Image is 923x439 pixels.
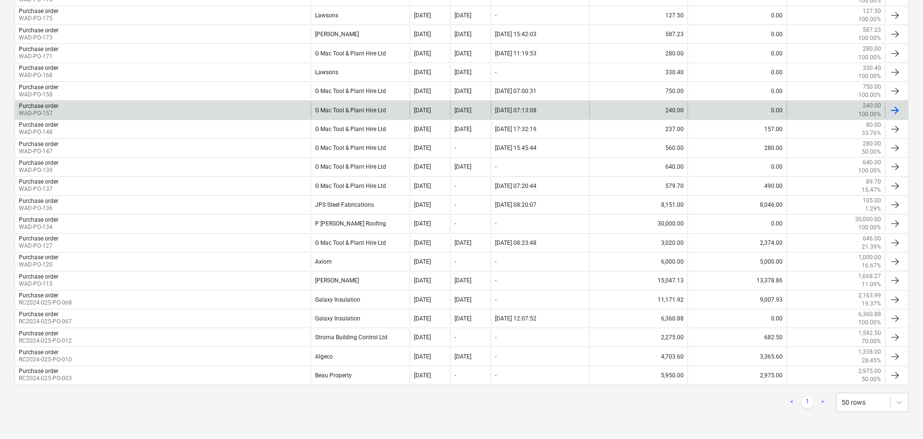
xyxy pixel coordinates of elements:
div: P [PERSON_NAME] Roofing [311,215,409,232]
p: 89.70 [866,178,881,186]
div: Stroma Building Control Ltd [311,329,409,346]
div: Axiom [311,253,409,270]
div: [DATE] [414,353,431,360]
div: G Mac Tool & Plant Hire Ltd [311,83,409,99]
p: 280.00 [863,45,881,53]
div: 157.00 [688,121,786,137]
div: G Mac Tool & Plant Hire Ltd [311,102,409,118]
div: 682.50 [688,329,786,346]
div: [DATE] [414,296,431,303]
div: [DATE] [414,277,431,284]
p: 1,668.27 [858,272,881,280]
p: 100.00% [858,15,881,24]
div: [DATE] [414,50,431,57]
div: [DATE] 07:13:08 [495,107,537,114]
div: [DATE] [414,334,431,341]
p: RC2024-025-PO-012 [19,337,72,345]
div: 8,046.00 [688,197,786,213]
div: 280.00 [688,140,786,156]
div: JPS Steel Fabrications [311,197,409,213]
p: WAD-PO-147 [19,147,58,156]
div: - [495,163,496,170]
div: 3,365.60 [688,348,786,364]
div: Purchase order [19,216,58,223]
div: [DATE] 08:23:48 [495,239,537,246]
div: 579.70 [589,178,688,194]
div: Purchase order [19,178,58,185]
div: Algeco [311,348,409,364]
div: 750.00 [589,83,688,99]
p: 100.00% [858,72,881,80]
div: [DATE] [414,107,431,114]
p: WAD-PO-137 [19,185,58,193]
div: 3,020.00 [589,235,688,251]
p: 127.50 [863,7,881,15]
div: [DATE] [455,296,471,303]
p: 1,338.00 [858,348,881,356]
div: [DATE] [414,372,431,379]
div: Purchase order [19,121,58,128]
div: Galaxy Insulation [311,310,409,327]
p: 330.40 [863,64,881,72]
div: [DATE] [455,107,471,114]
div: - [495,12,496,19]
div: 237.00 [589,121,688,137]
p: 100.00% [858,53,881,62]
div: Purchase order [19,273,58,280]
div: [DATE] [414,201,431,208]
div: [DATE] [414,220,431,227]
div: G Mac Tool & Plant Hire Ltd [311,140,409,156]
div: 6,000.00 [589,253,688,270]
div: 9,007.93 [688,292,786,308]
p: 750.00 [863,83,881,91]
div: 5,000.00 [688,253,786,270]
div: [DATE] [414,12,431,19]
p: WAD-PO-148 [19,128,58,136]
div: G Mac Tool & Plant Hire Ltd [311,45,409,61]
div: Purchase order [19,311,58,318]
p: WAD-PO-157 [19,109,58,118]
div: [DATE] 12:07:52 [495,315,537,322]
div: 0.00 [688,310,786,327]
div: [PERSON_NAME] [311,26,409,42]
div: Lawsons [311,7,409,24]
p: 16.67% [862,262,881,270]
div: [DATE] 07:00:31 [495,88,537,94]
div: 0.00 [688,83,786,99]
p: 100.00% [858,110,881,119]
p: WAD-PO-168 [19,71,58,80]
p: WAD-PO-134 [19,223,58,231]
p: 280.00 [863,140,881,148]
p: 240.00 [863,102,881,110]
p: 587.23 [863,26,881,34]
div: 13,378.86 [688,272,786,289]
a: Previous page [786,397,798,408]
a: Page 1 is your current page [801,397,813,408]
div: [DATE] 08:20:07 [495,201,537,208]
div: - [495,353,496,360]
div: Purchase order [19,330,58,337]
div: [DATE] [455,126,471,133]
div: 280.00 [589,45,688,61]
div: [DATE] [455,12,471,19]
div: 640.00 [589,159,688,175]
p: 2,163.99 [858,292,881,300]
p: WAD-PO-173 [19,34,58,42]
p: 6,360.88 [858,310,881,319]
div: [DATE] [414,239,431,246]
p: 640.00 [863,159,881,167]
div: Purchase order [19,368,58,374]
p: 100.00% [858,34,881,42]
div: 6,360.88 [589,310,688,327]
p: WAD-PO-136 [19,204,58,213]
div: 8,151.00 [589,197,688,213]
div: - [455,201,456,208]
div: - [455,372,456,379]
div: [DATE] [455,69,471,76]
p: WAD-PO-120 [19,261,58,269]
iframe: Chat Widget [875,393,923,439]
div: Purchase order [19,235,58,242]
div: [DATE] [414,145,431,151]
div: G Mac Tool & Plant Hire Ltd [311,178,409,194]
